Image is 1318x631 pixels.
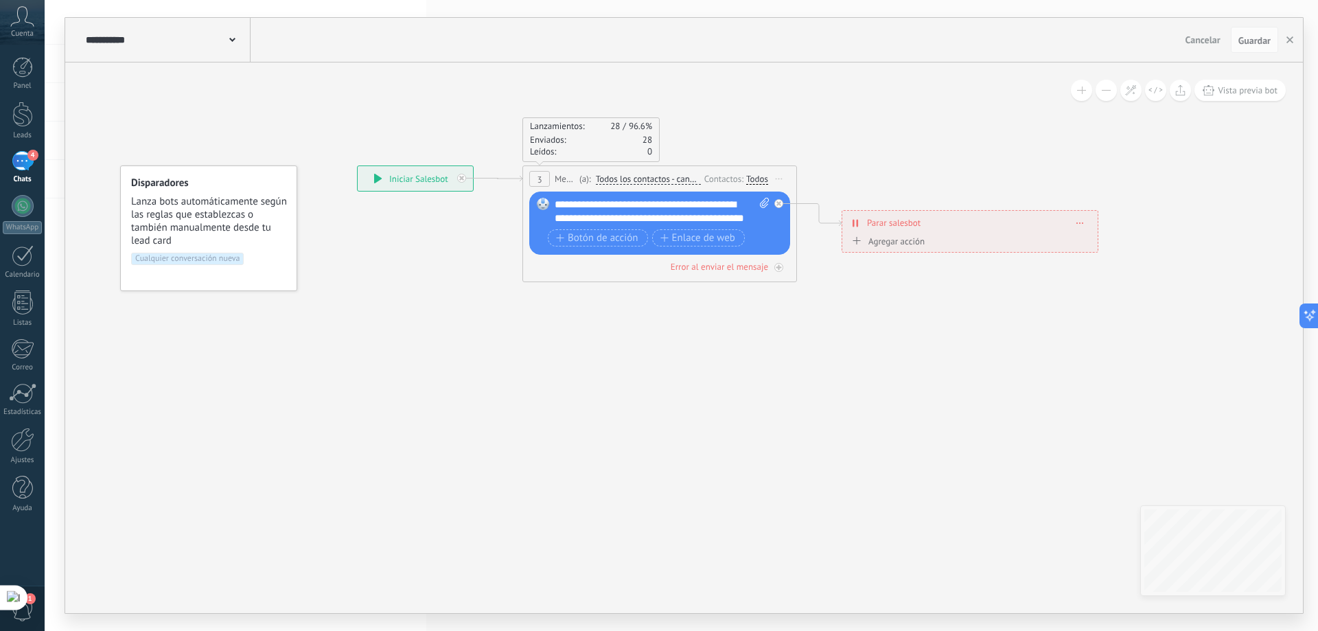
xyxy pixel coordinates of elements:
[11,30,34,38] span: Cuenta
[671,261,768,273] div: Error al enviar el mensaje
[530,120,585,132] span: Lanzamientos:
[131,195,288,247] span: Lanza bots automáticamente según las reglas que establezcas o también manualmente desde tu lead card
[1231,27,1278,53] button: Guardar
[1180,30,1226,50] button: Cancelar
[27,150,38,161] span: 4
[25,593,36,604] span: 1
[652,229,745,246] button: Enlace de web
[530,146,556,157] span: Leídos:
[1186,34,1221,46] span: Cancelar
[3,175,43,184] div: Chats
[556,233,638,244] span: Botón de acción
[629,120,652,132] span: 96.6%
[3,408,43,417] div: Estadísticas
[746,174,768,185] div: Todos
[3,319,43,328] div: Listas
[596,174,701,185] span: Todos los contactos - canales seleccionados
[704,172,746,185] div: Contactos:
[643,134,652,146] span: 28
[3,131,43,140] div: Leads
[3,363,43,372] div: Correo
[3,504,43,513] div: Ayuda
[555,172,576,185] span: Mensaje
[3,221,42,234] div: WhatsApp
[131,176,288,190] h4: Disparadores
[660,233,735,244] span: Enlace de web
[131,253,244,265] span: Cualquier conversación nueva
[848,236,925,246] div: Agregar acción
[3,271,43,279] div: Calendario
[3,456,43,465] div: Ajustes
[548,229,648,246] button: Botón de acción
[1218,84,1277,96] span: Vista previa bot
[530,134,566,146] span: Enviados:
[1194,80,1286,101] button: Vista previa bot
[579,172,591,185] span: (a):
[358,166,473,191] div: Iniciar Salesbot
[3,82,43,91] div: Panel
[610,120,629,132] span: 28
[647,146,652,157] span: 0
[537,174,542,185] span: 3
[867,216,921,229] span: Parar salesbot
[1238,36,1271,45] span: Guardar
